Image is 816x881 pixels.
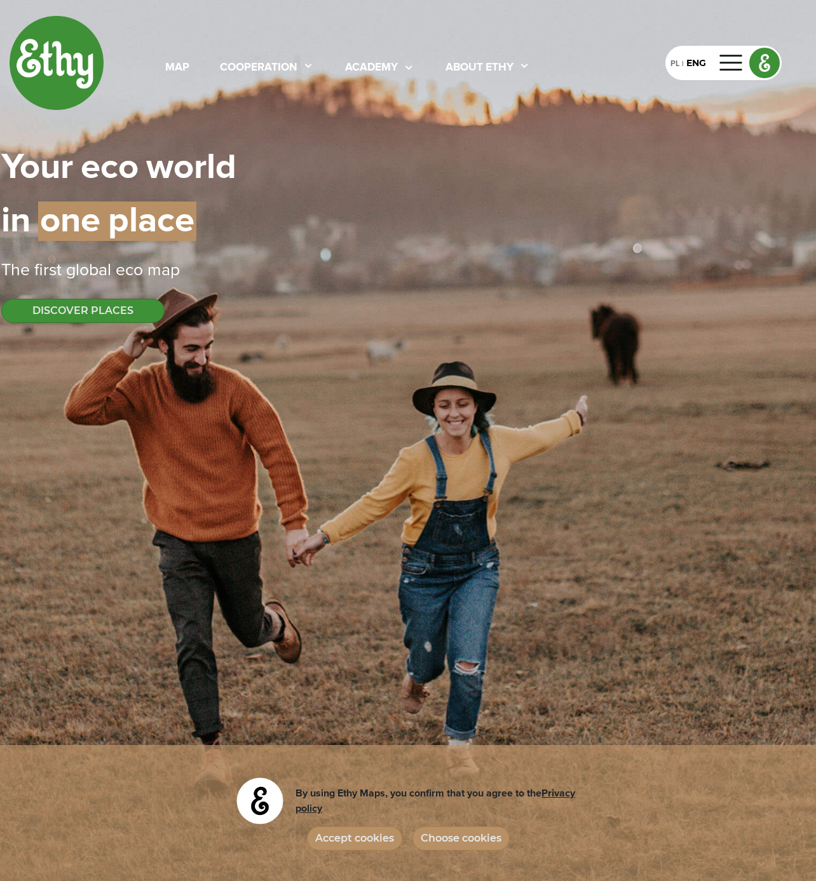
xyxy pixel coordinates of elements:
[220,60,297,76] div: cooperation
[345,60,398,76] div: academy
[235,775,285,826] img: logo_bw.png
[679,58,686,70] div: |
[31,203,38,239] span: |
[1,150,73,186] span: Your
[1,258,815,283] div: The first global eco map
[412,826,510,850] button: Choose cookies
[686,57,706,70] div: ENG
[108,201,196,241] span: place
[307,826,402,850] button: Accept cookies
[146,150,236,186] span: world
[1,299,165,323] button: DISCOVER PLACES
[670,56,679,70] div: PL
[81,150,139,186] span: eco
[1,203,31,239] span: in
[296,788,575,814] span: By using Ethy Maps, you confirm that you agree to the
[9,15,104,111] img: ethy-logo
[445,60,513,76] div: About ethy
[139,150,146,186] span: |
[73,150,81,186] span: |
[38,201,100,241] span: one
[100,201,108,241] span: |
[750,48,779,78] img: ethy logo
[165,60,189,76] div: map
